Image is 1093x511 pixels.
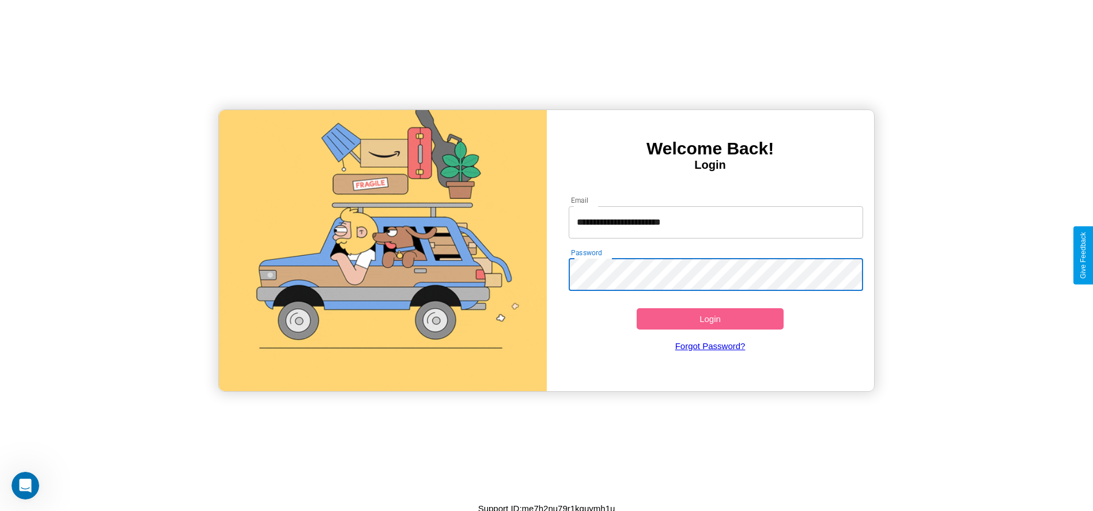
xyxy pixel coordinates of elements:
[547,139,874,158] h3: Welcome Back!
[571,248,602,258] label: Password
[637,308,784,330] button: Login
[219,110,546,391] img: gif
[1079,232,1087,279] div: Give Feedback
[12,472,39,499] iframe: Intercom live chat
[571,195,589,205] label: Email
[547,158,874,172] h4: Login
[563,330,857,362] a: Forgot Password?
